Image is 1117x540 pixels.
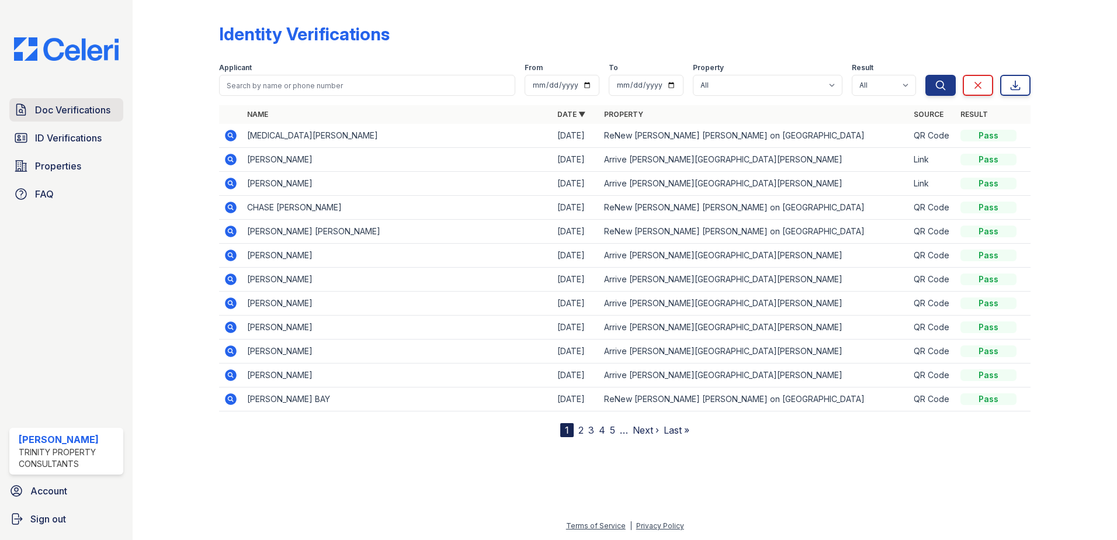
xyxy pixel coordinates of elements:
[909,172,956,196] td: Link
[242,316,553,340] td: [PERSON_NAME]
[909,124,956,148] td: QR Code
[604,110,643,119] a: Property
[219,75,515,96] input: Search by name or phone number
[960,393,1017,405] div: Pass
[960,250,1017,261] div: Pass
[566,521,626,530] a: Terms of Service
[5,507,128,531] a: Sign out
[219,23,390,44] div: Identity Verifications
[599,292,910,316] td: Arrive [PERSON_NAME][GEOGRAPHIC_DATA][PERSON_NAME]
[609,63,618,72] label: To
[599,124,910,148] td: ReNew [PERSON_NAME] [PERSON_NAME] on [GEOGRAPHIC_DATA]
[553,292,599,316] td: [DATE]
[9,182,123,206] a: FAQ
[557,110,585,119] a: Date ▼
[599,364,910,387] td: Arrive [PERSON_NAME][GEOGRAPHIC_DATA][PERSON_NAME]
[242,292,553,316] td: [PERSON_NAME]
[242,340,553,364] td: [PERSON_NAME]
[599,196,910,220] td: ReNew [PERSON_NAME] [PERSON_NAME] on [GEOGRAPHIC_DATA]
[35,187,54,201] span: FAQ
[553,148,599,172] td: [DATE]
[553,316,599,340] td: [DATE]
[909,244,956,268] td: QR Code
[960,130,1017,141] div: Pass
[588,424,594,436] a: 3
[630,521,632,530] div: |
[633,424,659,436] a: Next ›
[599,316,910,340] td: Arrive [PERSON_NAME][GEOGRAPHIC_DATA][PERSON_NAME]
[909,220,956,244] td: QR Code
[553,244,599,268] td: [DATE]
[664,424,689,436] a: Last »
[599,268,910,292] td: Arrive [PERSON_NAME][GEOGRAPHIC_DATA][PERSON_NAME]
[35,131,102,145] span: ID Verifications
[242,220,553,244] td: [PERSON_NAME] [PERSON_NAME]
[19,432,119,446] div: [PERSON_NAME]
[909,148,956,172] td: Link
[242,387,553,411] td: [PERSON_NAME] BAY
[599,244,910,268] td: Arrive [PERSON_NAME][GEOGRAPHIC_DATA][PERSON_NAME]
[960,110,988,119] a: Result
[636,521,684,530] a: Privacy Policy
[30,484,67,498] span: Account
[35,103,110,117] span: Doc Verifications
[599,148,910,172] td: Arrive [PERSON_NAME][GEOGRAPHIC_DATA][PERSON_NAME]
[914,110,943,119] a: Source
[960,369,1017,381] div: Pass
[242,172,553,196] td: [PERSON_NAME]
[909,292,956,316] td: QR Code
[599,387,910,411] td: ReNew [PERSON_NAME] [PERSON_NAME] on [GEOGRAPHIC_DATA]
[560,423,574,437] div: 1
[35,159,81,173] span: Properties
[9,154,123,178] a: Properties
[242,244,553,268] td: [PERSON_NAME]
[19,446,119,470] div: Trinity Property Consultants
[553,124,599,148] td: [DATE]
[9,98,123,122] a: Doc Verifications
[9,126,123,150] a: ID Verifications
[599,220,910,244] td: ReNew [PERSON_NAME] [PERSON_NAME] on [GEOGRAPHIC_DATA]
[852,63,873,72] label: Result
[553,268,599,292] td: [DATE]
[553,340,599,364] td: [DATE]
[909,268,956,292] td: QR Code
[599,424,605,436] a: 4
[553,387,599,411] td: [DATE]
[960,321,1017,333] div: Pass
[242,268,553,292] td: [PERSON_NAME]
[553,196,599,220] td: [DATE]
[242,124,553,148] td: [MEDICAL_DATA][PERSON_NAME]
[909,196,956,220] td: QR Code
[30,512,66,526] span: Sign out
[219,63,252,72] label: Applicant
[909,316,956,340] td: QR Code
[909,364,956,387] td: QR Code
[960,274,1017,285] div: Pass
[553,220,599,244] td: [DATE]
[960,178,1017,189] div: Pass
[960,226,1017,237] div: Pass
[242,364,553,387] td: [PERSON_NAME]
[242,148,553,172] td: [PERSON_NAME]
[909,387,956,411] td: QR Code
[960,345,1017,357] div: Pass
[620,423,628,437] span: …
[578,424,584,436] a: 2
[610,424,615,436] a: 5
[693,63,724,72] label: Property
[909,340,956,364] td: QR Code
[599,172,910,196] td: Arrive [PERSON_NAME][GEOGRAPHIC_DATA][PERSON_NAME]
[5,479,128,503] a: Account
[525,63,543,72] label: From
[242,196,553,220] td: CHASE [PERSON_NAME]
[960,154,1017,165] div: Pass
[5,37,128,61] img: CE_Logo_Blue-a8612792a0a2168367f1c8372b55b34899dd931a85d93a1a3d3e32e68fde9ad4.png
[960,202,1017,213] div: Pass
[599,340,910,364] td: Arrive [PERSON_NAME][GEOGRAPHIC_DATA][PERSON_NAME]
[247,110,268,119] a: Name
[553,172,599,196] td: [DATE]
[553,364,599,387] td: [DATE]
[960,297,1017,309] div: Pass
